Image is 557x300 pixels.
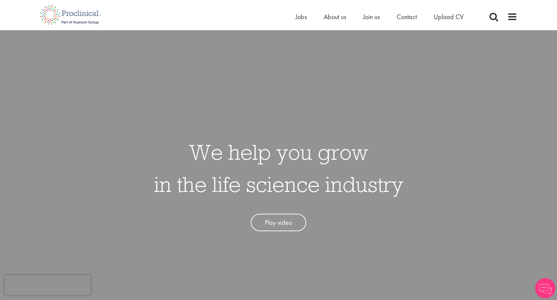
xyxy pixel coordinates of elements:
[363,12,380,21] a: Join us
[295,12,307,21] a: Jobs
[154,136,403,200] h1: We help you grow in the life science industry
[397,12,417,21] a: Contact
[251,214,306,232] a: Play video
[434,12,464,21] a: Upload CV
[535,278,555,298] img: Chatbot
[324,12,346,21] a: About us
